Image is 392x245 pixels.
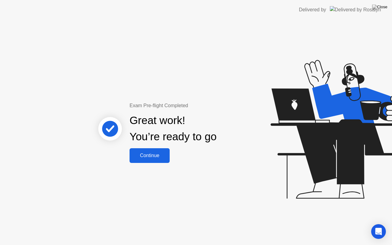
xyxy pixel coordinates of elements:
img: Close [372,5,387,9]
div: Open Intercom Messenger [371,224,386,239]
div: Great work! You’re ready to go [130,112,217,145]
div: Continue [131,153,168,158]
button: Continue [130,148,170,163]
div: Exam Pre-flight Completed [130,102,256,109]
div: Delivered by [299,6,326,13]
img: Delivered by Rosalyn [330,6,381,13]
